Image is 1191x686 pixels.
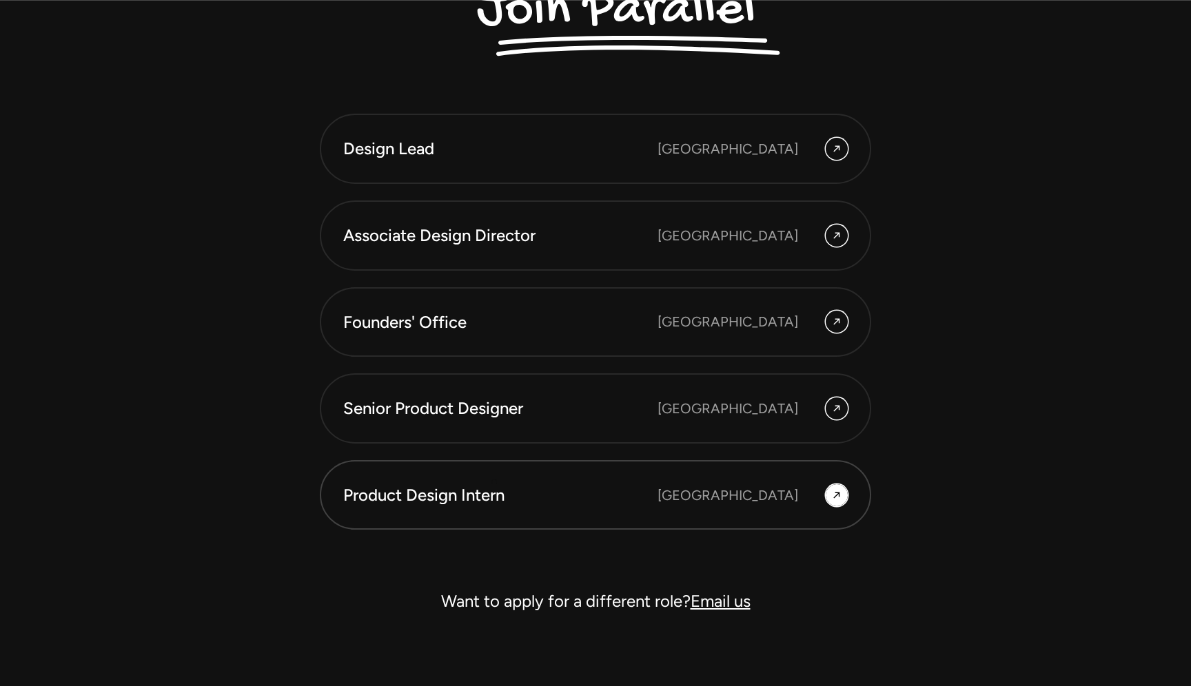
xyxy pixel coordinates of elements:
[343,224,658,247] div: Associate Design Director
[691,591,751,611] a: Email us
[343,397,658,420] div: Senior Product Designer
[320,585,871,618] div: Want to apply for a different role?
[658,138,798,159] div: [GEOGRAPHIC_DATA]
[343,137,658,160] div: Design Lead
[658,225,798,246] div: [GEOGRAPHIC_DATA]
[320,200,871,271] a: Associate Design Director [GEOGRAPHIC_DATA]
[320,460,871,530] a: Product Design Intern [GEOGRAPHIC_DATA]
[343,484,658,507] div: Product Design Intern
[658,485,798,506] div: [GEOGRAPHIC_DATA]
[320,114,871,184] a: Design Lead [GEOGRAPHIC_DATA]
[320,287,871,357] a: Founders' Office [GEOGRAPHIC_DATA]
[320,373,871,444] a: Senior Product Designer [GEOGRAPHIC_DATA]
[343,311,658,334] div: Founders' Office
[658,311,798,332] div: [GEOGRAPHIC_DATA]
[658,398,798,419] div: [GEOGRAPHIC_DATA]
